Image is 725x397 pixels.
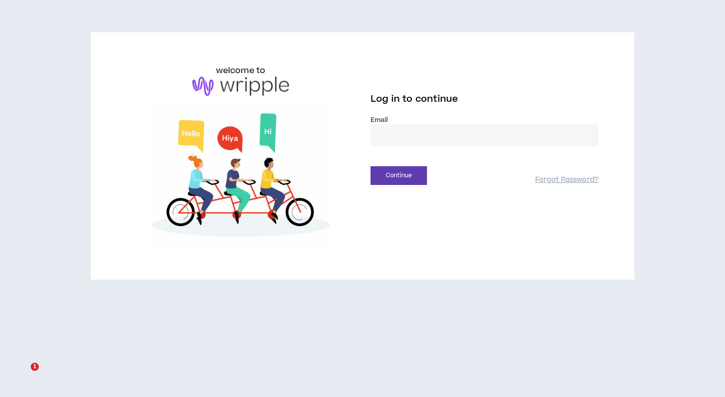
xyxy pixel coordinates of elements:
[371,115,598,124] label: Email
[127,106,354,248] img: Welcome to Wripple
[216,64,266,77] h6: welcome to
[535,175,598,185] a: Forgot Password?
[10,363,34,387] iframe: Intercom live chat
[371,93,458,105] span: Log in to continue
[31,363,39,371] span: 1
[371,166,427,185] button: Continue
[192,77,289,96] img: logo-brand.png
